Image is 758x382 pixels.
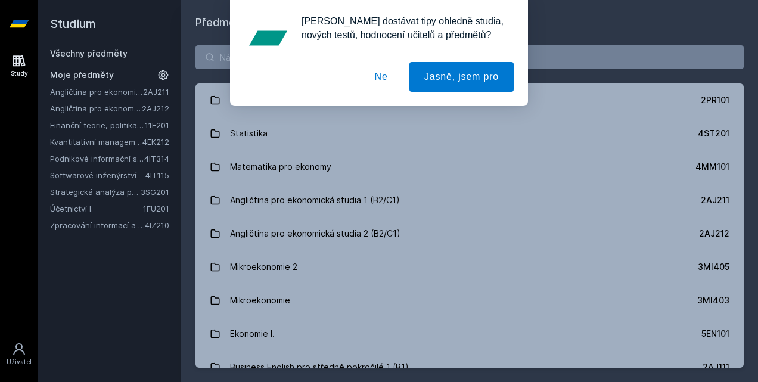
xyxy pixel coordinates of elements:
a: Uživatel [2,336,36,372]
a: Účetnictví I. [50,203,143,215]
a: Statistika 4ST201 [195,117,744,150]
div: 3MI403 [697,294,729,306]
a: Zpracování informací a znalostí [50,219,145,231]
a: 1FU201 [143,204,169,213]
a: Angličtina pro ekonomická studia 2 (B2/C1) 2AJ212 [195,217,744,250]
a: Mikroekonomie 2 3MI405 [195,250,744,284]
div: Uživatel [7,358,32,367]
button: Jasně, jsem pro [409,62,514,92]
a: 4IZ210 [145,220,169,230]
div: 3MI405 [698,261,729,273]
a: Mikroekonomie 3MI403 [195,284,744,317]
div: Angličtina pro ekonomická studia 2 (B2/C1) [230,222,400,246]
a: Angličtina pro ekonomická studia 1 (B2/C1) 2AJ211 [195,184,744,217]
a: Finanční teorie, politika a instituce [50,119,145,131]
div: 2AJ211 [701,194,729,206]
a: 3SG201 [141,187,169,197]
a: 4IT115 [145,170,169,180]
a: Angličtina pro ekonomická studia 2 (B2/C1) [50,103,142,114]
a: Ekonomie I. 5EN101 [195,317,744,350]
div: 2AJ111 [703,361,729,373]
div: Business English pro středně pokročilé 1 (B1) [230,355,409,379]
img: notification icon [244,14,292,62]
a: 4EK212 [142,137,169,147]
div: Mikroekonomie [230,288,290,312]
div: [PERSON_NAME] dostávat tipy ohledně studia, nových testů, hodnocení učitelů a předmětů? [292,14,514,42]
div: 5EN101 [701,328,729,340]
a: Kvantitativní management [50,136,142,148]
button: Ne [360,62,403,92]
div: Mikroekonomie 2 [230,255,297,279]
div: Matematika pro ekonomy [230,155,331,179]
a: 11F201 [145,120,169,130]
a: Matematika pro ekonomy 4MM101 [195,150,744,184]
a: Softwarové inženýrství [50,169,145,181]
a: 4IT314 [144,154,169,163]
a: 2AJ212 [142,104,169,113]
a: Podnikové informační systémy [50,153,144,164]
div: 4ST201 [698,128,729,139]
div: 2AJ212 [699,228,729,240]
div: 4MM101 [695,161,729,173]
div: Statistika [230,122,268,145]
div: Ekonomie I. [230,322,275,346]
a: Strategická analýza pro informatiky a statistiky [50,186,141,198]
div: Angličtina pro ekonomická studia 1 (B2/C1) [230,188,400,212]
